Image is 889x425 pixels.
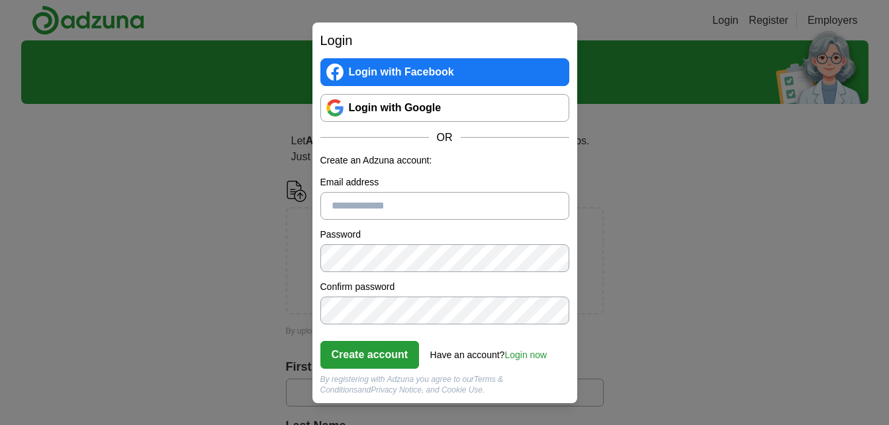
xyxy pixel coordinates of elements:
label: Confirm password [320,280,569,294]
label: Email address [320,175,569,189]
a: Privacy Notice [371,385,422,395]
a: Terms & Conditions [320,375,504,395]
div: By registering with Adzuna you agree to our and , and Cookie Use. [320,374,569,395]
div: Have an account? [430,340,547,362]
span: OR [429,130,461,146]
a: Login with Facebook [320,58,569,86]
label: Password [320,228,569,242]
p: Create an Adzuna account: [320,154,569,167]
a: Login with Google [320,94,569,122]
h2: Login [320,30,569,50]
button: Create account [320,341,420,369]
a: Login now [504,350,547,360]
